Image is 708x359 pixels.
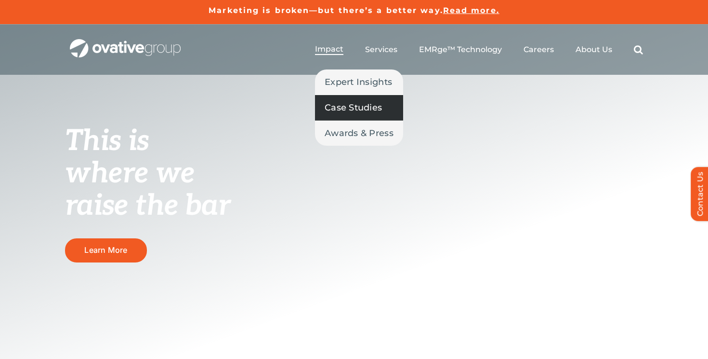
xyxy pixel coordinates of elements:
[634,45,643,55] a: Search
[325,75,392,89] span: Expert Insights
[365,45,397,55] a: Services
[209,6,443,15] a: Marketing is broken—but there’s a better way.
[419,45,502,55] a: EMRge™ Technology
[325,126,393,140] span: Awards & Press
[65,156,230,223] span: where we raise the bar
[65,124,149,159] span: This is
[315,44,343,55] a: Impact
[325,101,382,114] span: Case Studies
[315,95,403,120] a: Case Studies
[315,121,403,146] a: Awards & Press
[524,45,554,55] a: Careers
[84,245,127,255] span: Learn More
[315,44,343,54] span: Impact
[443,6,499,15] a: Read more.
[65,238,147,262] a: Learn More
[315,69,403,95] a: Expert Insights
[315,34,643,65] nav: Menu
[70,38,181,47] a: OG_Full_horizontal_WHT
[576,45,612,55] a: About Us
